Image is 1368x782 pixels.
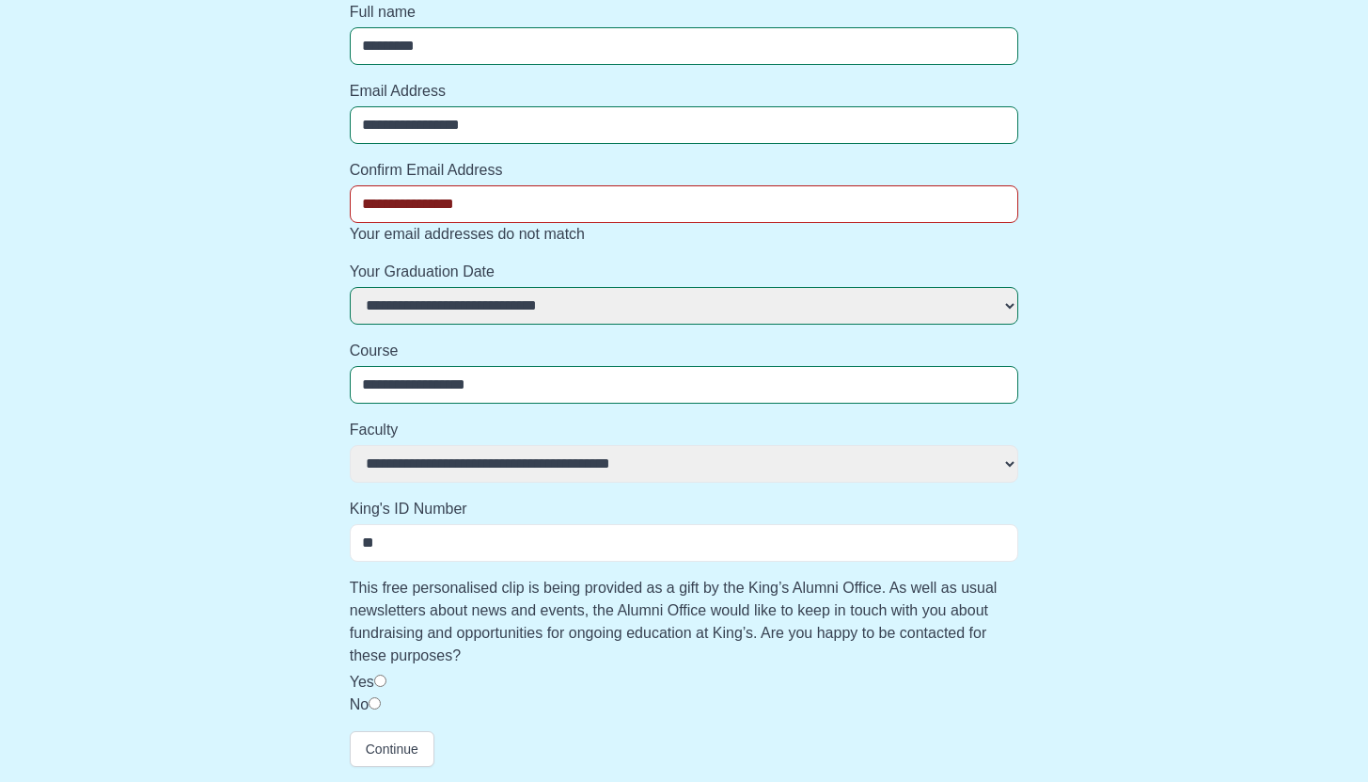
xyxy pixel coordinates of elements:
button: Continue [350,731,434,767]
label: This free personalised clip is being provided as a gift by the King’s Alumni Office. As well as u... [350,577,1019,667]
label: Your Graduation Date [350,261,1019,283]
label: Yes [350,674,374,690]
label: Email Address [350,80,1019,103]
label: No [350,696,369,712]
label: King's ID Number [350,498,1019,520]
span: Your email addresses do not match [350,226,585,242]
label: Faculty [350,419,1019,441]
label: Confirm Email Address [350,159,1019,182]
label: Full name [350,1,1019,24]
label: Course [350,340,1019,362]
